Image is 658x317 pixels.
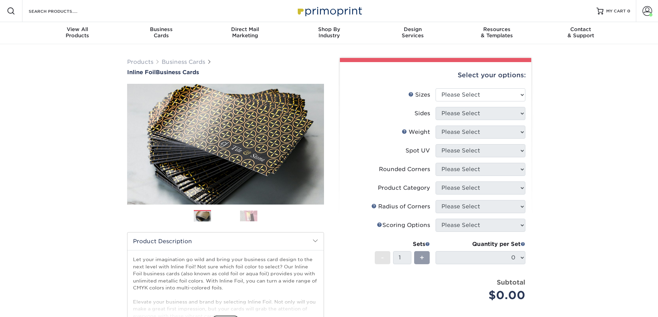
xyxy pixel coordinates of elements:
a: Resources& Templates [455,22,539,44]
a: DesignServices [371,22,455,44]
a: Inline FoilBusiness Cards [127,69,324,76]
span: View All [36,26,120,32]
div: $0.00 [441,287,525,304]
strong: Subtotal [497,278,525,286]
div: Radius of Corners [371,202,430,211]
div: Industry [287,26,371,39]
div: Product Category [378,184,430,192]
a: BusinessCards [119,22,203,44]
img: Primoprint [295,3,364,18]
div: & Templates [455,26,539,39]
a: Business Cards [162,59,205,65]
img: Inline Foil 01 [127,46,324,242]
div: Rounded Corners [379,165,430,174]
div: Services [371,26,455,39]
a: Contact& Support [539,22,623,44]
span: MY CART [606,8,626,14]
input: SEARCH PRODUCTS..... [28,7,95,15]
span: Direct Mail [203,26,287,32]
div: Select your options: [345,62,526,88]
span: 0 [627,9,630,13]
span: + [420,252,424,263]
div: Quantity per Set [436,240,525,248]
span: - [381,252,384,263]
span: Inline Foil [127,69,156,76]
div: Sizes [408,91,430,99]
div: Marketing [203,26,287,39]
div: Sets [375,240,430,248]
a: View AllProducts [36,22,120,44]
a: Direct MailMarketing [203,22,287,44]
img: Business Cards 03 [240,210,257,221]
div: & Support [539,26,623,39]
span: Business [119,26,203,32]
a: Products [127,59,153,65]
h1: Business Cards [127,69,324,76]
div: Spot UV [406,147,430,155]
h2: Product Description [127,232,324,250]
div: Weight [402,128,430,136]
span: Contact [539,26,623,32]
span: Design [371,26,455,32]
div: Sides [414,109,430,118]
a: Shop ByIndustry [287,22,371,44]
img: Business Cards 02 [217,207,234,225]
span: Shop By [287,26,371,32]
div: Products [36,26,120,39]
div: Scoring Options [377,221,430,229]
img: Business Cards 01 [194,208,211,225]
div: Cards [119,26,203,39]
span: Resources [455,26,539,32]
